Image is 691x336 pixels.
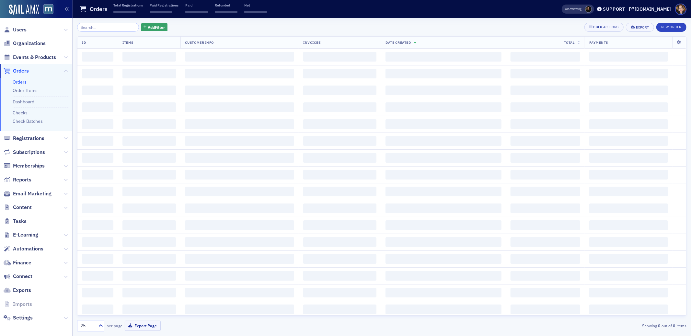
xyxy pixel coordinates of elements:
[185,187,294,196] span: ‌
[4,190,52,197] a: Email Marketing
[386,288,501,297] span: ‌
[511,102,580,112] span: ‌
[13,231,38,238] span: E-Learning
[9,5,39,15] img: SailAMX
[589,86,668,95] span: ‌
[13,301,32,308] span: Imports
[511,187,580,196] span: ‌
[4,273,32,280] a: Connect
[303,52,376,62] span: ‌
[303,237,376,247] span: ‌
[141,23,168,31] button: AddFilter
[386,203,501,213] span: ‌
[589,305,668,314] span: ‌
[386,136,501,146] span: ‌
[656,24,686,29] a: New Order
[107,323,122,329] label: per page
[13,245,43,252] span: Automations
[589,69,668,78] span: ‌
[4,287,31,294] a: Exports
[511,254,580,264] span: ‌
[150,3,179,7] p: Paid Registrations
[4,218,27,225] a: Tasks
[82,119,113,129] span: ‌
[82,69,113,78] span: ‌
[386,170,501,180] span: ‌
[4,67,29,75] a: Orders
[185,237,294,247] span: ‌
[244,11,267,13] span: ‌
[13,218,27,225] span: Tasks
[122,288,176,297] span: ‌
[185,254,294,264] span: ‌
[511,136,580,146] span: ‌
[82,305,113,314] span: ‌
[589,220,668,230] span: ‌
[82,203,113,213] span: ‌
[386,187,501,196] span: ‌
[4,301,32,308] a: Imports
[4,149,45,156] a: Subscriptions
[4,314,33,321] a: Settings
[122,254,176,264] span: ‌
[82,237,113,247] span: ‌
[13,79,27,85] a: Orders
[13,110,28,116] a: Checks
[122,40,133,45] span: Items
[122,220,176,230] span: ‌
[13,204,32,211] span: Content
[303,40,320,45] span: Invoicee
[13,287,31,294] span: Exports
[303,69,376,78] span: ‌
[185,40,214,45] span: Customer Info
[303,119,376,129] span: ‌
[635,6,671,12] div: [DOMAIN_NAME]
[82,170,113,180] span: ‌
[122,305,176,314] span: ‌
[122,102,176,112] span: ‌
[185,69,294,78] span: ‌
[215,11,237,13] span: ‌
[185,288,294,297] span: ‌
[511,86,580,95] span: ‌
[122,52,176,62] span: ‌
[82,86,113,95] span: ‌
[82,153,113,163] span: ‌
[185,11,208,13] span: ‌
[386,271,501,281] span: ‌
[185,220,294,230] span: ‌
[82,52,113,62] span: ‌
[303,136,376,146] span: ‌
[511,69,580,78] span: ‌
[386,237,501,247] span: ‌
[13,176,31,183] span: Reports
[565,7,571,11] div: Also
[82,288,113,297] span: ‌
[82,220,113,230] span: ‌
[589,153,668,163] span: ‌
[511,288,580,297] span: ‌
[185,3,208,7] p: Paid
[4,259,31,266] a: Finance
[386,220,501,230] span: ‌
[4,40,46,47] a: Organizations
[122,203,176,213] span: ‌
[4,204,32,211] a: Content
[244,3,267,7] p: Net
[122,237,176,247] span: ‌
[585,6,592,13] span: Lauren McDonough
[636,26,649,29] div: Export
[386,69,501,78] span: ‌
[511,271,580,281] span: ‌
[82,254,113,264] span: ‌
[13,259,31,266] span: Finance
[122,170,176,180] span: ‌
[43,4,53,14] img: SailAMX
[4,176,31,183] a: Reports
[303,170,376,180] span: ‌
[185,52,294,62] span: ‌
[4,162,45,169] a: Memberships
[77,23,139,32] input: Search…
[122,86,176,95] span: ‌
